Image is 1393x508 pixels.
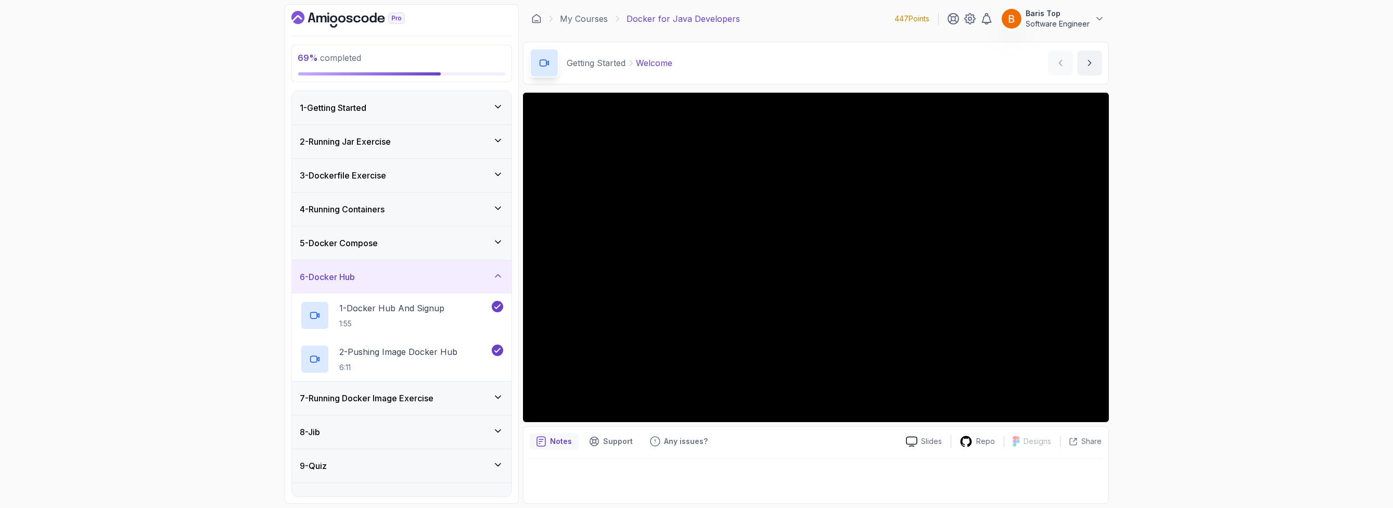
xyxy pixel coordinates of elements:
button: Feedback button [644,433,714,450]
button: 2-Pushing Image Docker Hub6:11 [300,345,503,374]
a: Dashboard [531,14,542,24]
button: 5-Docker Compose [292,226,512,260]
p: 1 - Docker Hub And Signup [340,302,445,314]
p: Slides [922,436,942,447]
h3: 2 - Running Jar Exercise [300,135,391,148]
a: My Courses [560,12,608,25]
h3: 1 - Getting Started [300,101,367,114]
p: Software Engineer [1026,19,1090,29]
button: 1-Getting Started [292,91,512,124]
p: Share [1082,436,1102,447]
span: 69 % [298,53,318,63]
p: Designs [1024,436,1052,447]
button: 3-Dockerfile Exercise [292,159,512,192]
p: Repo [977,436,995,447]
button: 9-Quiz [292,449,512,482]
button: 6-Docker Hub [292,260,512,294]
h3: 9 - Quiz [300,460,327,472]
h3: 6 - Docker Hub [300,271,355,283]
img: user profile image [1002,9,1021,29]
p: Notes [551,436,572,447]
button: next content [1077,50,1102,75]
button: 1-Docker Hub And Signup1:55 [300,301,503,330]
button: previous content [1048,50,1073,75]
button: 7-Running Docker Image Exercise [292,382,512,415]
p: 1:55 [340,319,445,329]
iframe: 1 - Hi [523,93,1109,422]
button: Support button [583,433,640,450]
p: Support [604,436,633,447]
a: Repo [951,435,1004,448]
p: Welcome [636,57,673,69]
a: Dashboard [291,11,429,28]
button: Share [1060,436,1102,447]
button: 8-Jib [292,415,512,449]
p: 447 Points [895,14,930,24]
button: 4-Running Containers [292,193,512,226]
p: Baris Top [1026,8,1090,19]
h3: 3 - Dockerfile Exercise [300,169,387,182]
p: Getting Started [567,57,626,69]
h3: 7 - Running Docker Image Exercise [300,392,434,404]
p: 2 - Pushing Image Docker Hub [340,346,458,358]
button: user profile imageBaris TopSoftware Engineer [1001,8,1105,29]
h3: 10 - Next Steps [300,493,356,506]
p: 6:11 [340,362,458,373]
h3: 8 - Jib [300,426,321,438]
h3: 5 - Docker Compose [300,237,378,249]
p: Docker for Java Developers [627,12,740,25]
a: Slides [898,436,951,447]
button: notes button [530,433,579,450]
h3: 4 - Running Containers [300,203,385,215]
button: 2-Running Jar Exercise [292,125,512,158]
span: completed [298,53,362,63]
p: Any issues? [664,436,708,447]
